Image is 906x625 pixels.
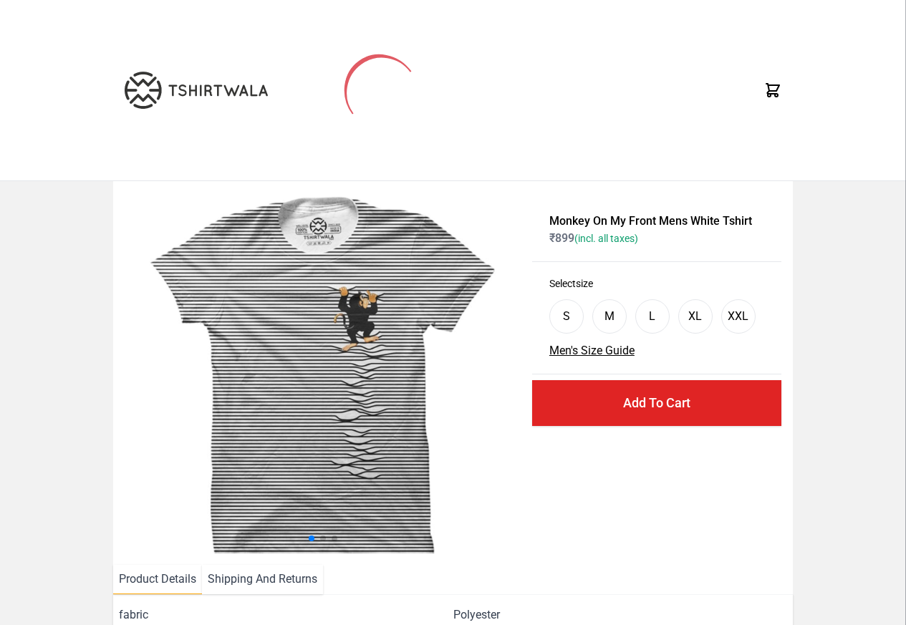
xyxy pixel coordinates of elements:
span: ₹ 899 [549,231,638,245]
button: Men's Size Guide [549,342,635,359]
li: Shipping And Returns [202,565,323,594]
div: M [604,308,615,325]
li: Product Details [113,565,202,594]
div: XL [688,308,702,325]
button: Add To Cart [532,380,781,426]
div: S [563,308,570,325]
span: (incl. all taxes) [574,233,638,244]
span: Polyester [453,606,500,624]
img: monkey-climbing.jpg [125,193,521,553]
span: fabric [119,606,453,624]
div: XXL [728,308,748,325]
h3: Select size [549,276,764,291]
img: TW-LOGO-400-104.png [125,72,268,109]
div: L [649,308,655,325]
h1: Monkey On My Front Mens White Tshirt [549,213,764,230]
